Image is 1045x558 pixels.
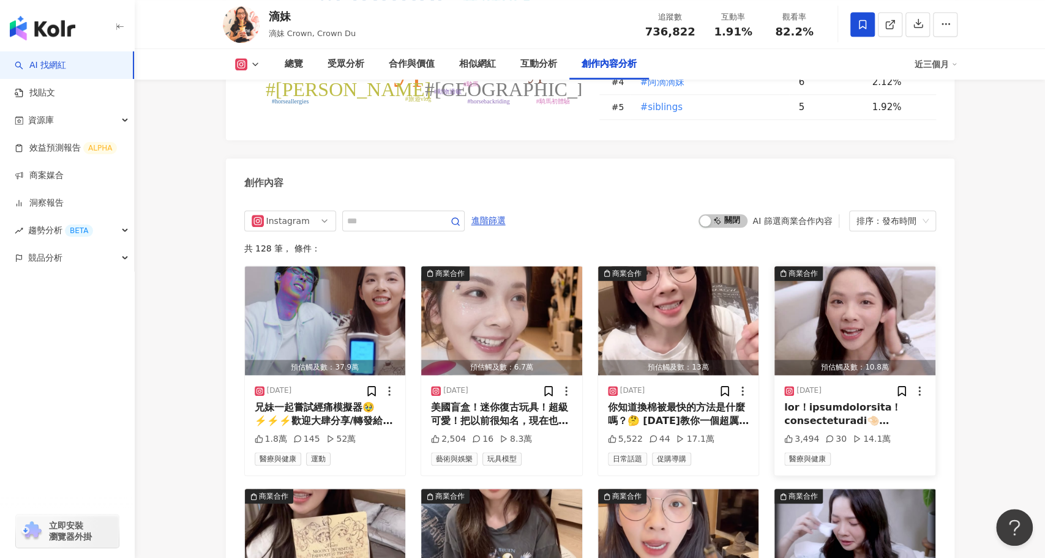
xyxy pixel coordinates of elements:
div: 6 [799,75,863,89]
span: 立即安裝 瀏覽器外掛 [49,520,92,542]
a: 效益預測報告ALPHA [15,142,117,154]
span: rise [15,226,23,235]
button: 預估觸及數：37.9萬 [245,266,406,375]
div: 商業合作 [612,490,642,502]
div: 排序：發布時間 [856,211,918,231]
span: #阿滴滴妹 [640,75,685,89]
div: AI 篩選商業合作內容 [752,216,832,226]
tspan: #[GEOGRAPHIC_DATA] [424,78,634,100]
div: 預估觸及數：6.7萬 [421,360,582,375]
div: [DATE] [620,385,645,396]
div: 16 [472,433,493,445]
div: 商業合作 [788,267,818,280]
div: 商業合作 [435,490,465,502]
div: 44 [649,433,670,445]
img: post-image [774,266,935,375]
tspan: #動物過敏 [433,88,461,95]
div: 預估觸及數：37.9萬 [245,360,406,375]
span: 藝術與娛樂 [431,452,478,466]
button: 進階篩選 [471,210,506,230]
div: 創作內容 [244,176,283,190]
a: searchAI 找網紅 [15,59,66,72]
span: 競品分析 [28,244,62,272]
div: 總覽 [285,57,303,72]
div: # 5 [612,100,630,114]
span: 滴妹 Crown, Crown Du [269,29,356,38]
tspan: #horseallergies [271,98,308,105]
button: 商業合作預估觸及數：10.8萬 [774,266,935,375]
div: 互動分析 [520,57,557,72]
div: 互動率 [710,11,757,23]
div: 2.12% [872,75,924,89]
span: 醫療與健康 [784,452,831,466]
div: 145 [293,433,320,445]
a: 洞察報告 [15,197,64,209]
div: 觀看率 [771,11,818,23]
div: 共 128 筆 ， 條件： [244,244,936,253]
div: 商業合作 [788,490,818,502]
div: 商業合作 [612,267,642,280]
button: #siblings [640,95,683,119]
div: 滴妹 [269,9,356,24]
div: 14.1萬 [853,433,891,445]
img: KOL Avatar [223,6,260,43]
div: 17.1萬 [676,433,714,445]
div: # 4 [612,75,630,89]
div: 8.3萬 [500,433,532,445]
button: #阿滴滴妹 [640,70,686,94]
div: Instagram [266,211,306,231]
div: 美國盲盒！迷你復古玩具！超級可愛！把以前很知名，現在也很知名的品牌，變成迷你玩具🎞️💾📀 有60多種可以收集！好多都好想要🥹 有人認得那個噴霧，那個蠟，或是那個香蕉嗎🪓🐢🍌 #滴妹日常 #滴妹開... [431,401,572,428]
button: 商業合作預估觸及數：13萬 [598,266,759,375]
span: 736,822 [645,25,695,38]
div: 商業合作 [259,490,288,502]
a: chrome extension立即安裝 瀏覽器外掛 [16,515,119,548]
div: 1.92% [872,100,924,114]
div: 3,494 [784,433,819,445]
div: BETA [65,225,93,237]
div: 你知道換棉被最快的方法是什麼嗎？🤔 [DATE]教你一個超厲害的魔法！可以瞬間換好棉被！ 首先你要把魔杖變出來，然後～swish and flick! 🪄 再把家庭小精靈2號招喚出來：爸爸👨🏻 ... [608,401,749,428]
div: 1.8萬 [255,433,287,445]
span: 日常話題 [608,452,647,466]
tspan: #horsebackriding [467,98,509,105]
div: 受眾分析 [328,57,364,72]
div: 創作內容分析 [582,57,637,72]
tspan: #騎馬 [463,81,478,87]
span: 進階篩選 [471,211,506,231]
td: 1.92% [863,95,936,120]
div: 30 [825,433,847,445]
a: 找貼文 [15,87,55,99]
td: 2.12% [863,70,936,95]
button: 商業合作預估觸及數：6.7萬 [421,266,582,375]
div: lor！ipsumdolorsita！ consecteturadi🤏🏻 elitseddoei😇 - temporinc，ut，labo etdolo，magna aliq，enimad mi... [784,401,926,428]
img: logo [10,16,75,40]
img: post-image [421,266,582,375]
div: 預估觸及數：13萬 [598,360,759,375]
span: 醫療與健康 [255,452,301,466]
span: 82.2% [775,26,813,38]
div: 5,522 [608,433,643,445]
div: 5 [799,100,863,114]
span: 資源庫 [28,106,54,134]
div: [DATE] [443,385,468,396]
div: [DATE] [267,385,292,396]
tspan: #[PERSON_NAME] [265,78,430,100]
div: 相似網紅 [459,57,496,72]
iframe: Help Scout Beacon - Open [996,509,1033,546]
span: 玩具模型 [482,452,522,466]
tspan: #騎馬初體驗 [536,98,569,105]
tspan: #旅遊vlog [405,95,431,102]
div: [DATE] [796,385,822,396]
span: 1.91% [714,26,752,38]
div: 商業合作 [435,267,465,280]
div: 追蹤數 [645,11,695,23]
img: post-image [245,266,406,375]
span: 趨勢分析 [28,217,93,244]
div: 合作與價值 [389,57,435,72]
img: chrome extension [20,521,43,541]
img: post-image [598,266,759,375]
span: 促購導購 [652,452,691,466]
span: 運動 [306,452,331,466]
a: 商案媒合 [15,169,64,182]
div: 預估觸及數：10.8萬 [774,360,935,375]
td: #阿滴滴妹 [630,70,789,95]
